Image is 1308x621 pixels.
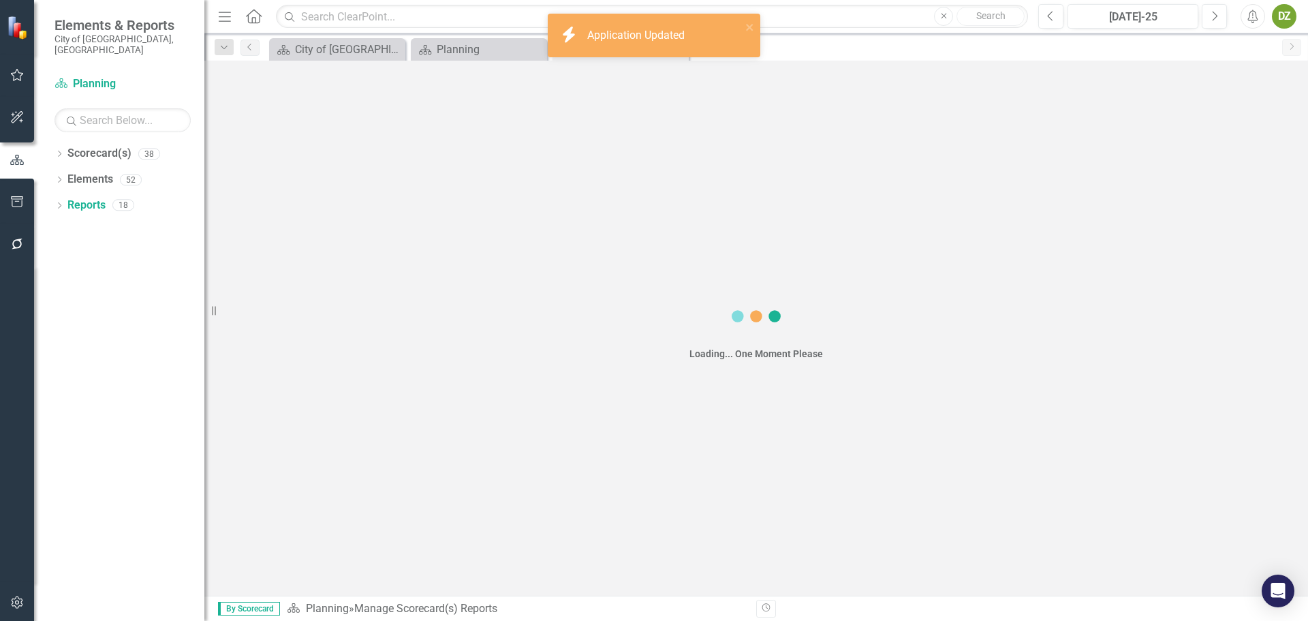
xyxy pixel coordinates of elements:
div: Loading... One Moment Please [689,347,823,361]
input: Search Below... [54,108,191,132]
button: DZ [1272,4,1296,29]
a: City of [GEOGRAPHIC_DATA] [272,41,402,58]
div: 18 [112,200,134,211]
span: By Scorecard [218,602,280,616]
small: City of [GEOGRAPHIC_DATA], [GEOGRAPHIC_DATA] [54,33,191,56]
div: Open Intercom Messenger [1262,575,1294,607]
input: Search ClearPoint... [276,5,1028,29]
a: Planning [306,602,349,615]
div: 52 [120,174,142,185]
div: Planning [437,41,544,58]
div: [DATE]-25 [1072,9,1194,25]
div: » Manage Scorecard(s) Reports [287,601,746,617]
span: Search [976,10,1006,21]
button: Search [956,7,1025,26]
span: Elements & Reports [54,17,191,33]
a: Planning [414,41,544,58]
a: Scorecard(s) [67,146,131,162]
div: 38 [138,148,160,160]
div: City of [GEOGRAPHIC_DATA] [295,41,402,58]
a: Reports [67,198,106,213]
div: Application Updated [587,28,688,44]
a: Elements [67,172,113,187]
img: ClearPoint Strategy [7,16,31,40]
a: Planning [54,76,191,92]
button: [DATE]-25 [1068,4,1198,29]
button: close [745,19,755,35]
